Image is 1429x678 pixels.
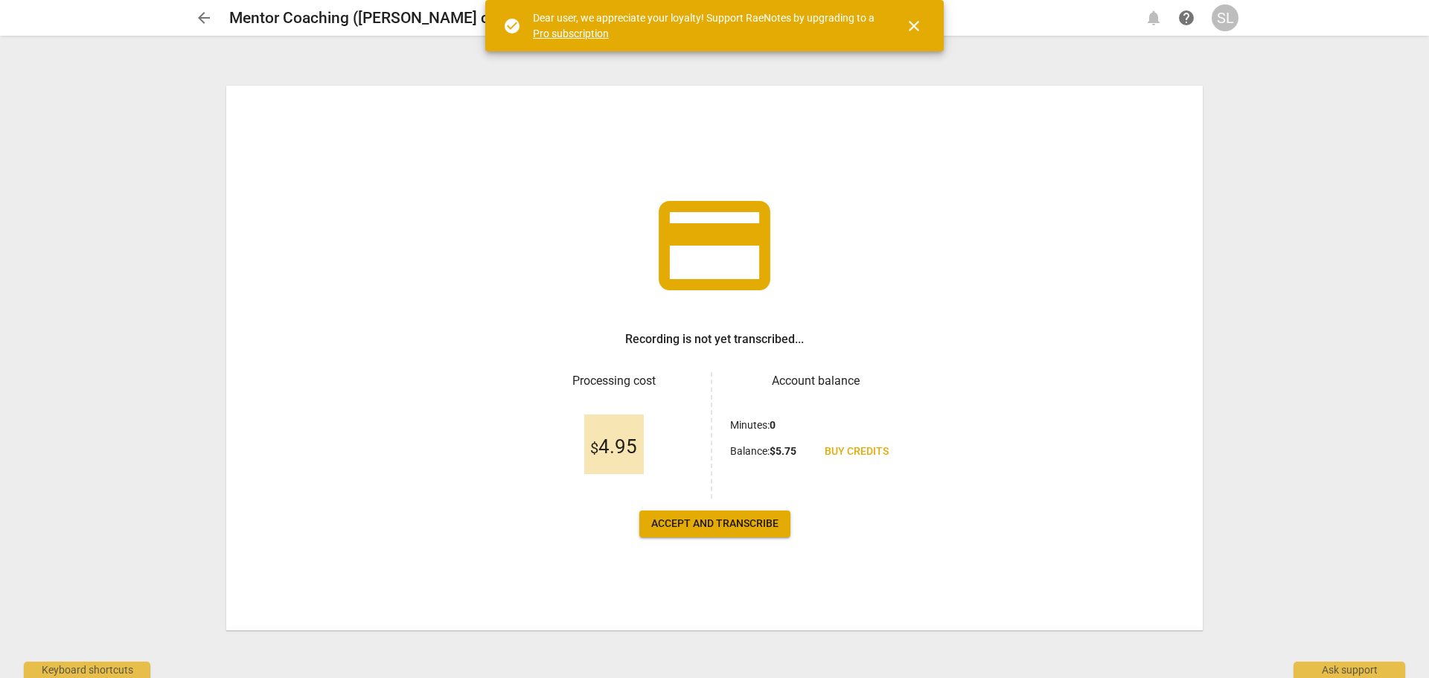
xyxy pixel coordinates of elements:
[528,372,699,390] h3: Processing cost
[590,436,637,458] span: 4.95
[730,418,776,433] p: Minutes :
[195,9,213,27] span: arrow_back
[905,17,923,35] span: close
[625,330,804,348] h3: Recording is not yet transcribed...
[639,511,790,537] button: Accept and transcribe
[1173,4,1200,31] a: Help
[503,17,521,35] span: check_circle
[229,9,673,28] h2: Mentor Coaching ([PERSON_NAME] coaching [PERSON_NAME])
[651,517,779,531] span: Accept and transcribe
[1177,9,1195,27] span: help
[1212,4,1238,31] button: SL
[648,179,781,313] span: credit_card
[730,444,796,459] p: Balance :
[24,662,150,678] div: Keyboard shortcuts
[825,444,889,459] span: Buy credits
[590,439,598,457] span: $
[896,8,932,44] button: Close
[730,372,901,390] h3: Account balance
[533,28,609,39] a: Pro subscription
[533,10,878,41] div: Dear user, we appreciate your loyalty! Support RaeNotes by upgrading to a
[1294,662,1405,678] div: Ask support
[770,445,796,457] b: $ 5.75
[813,438,901,465] a: Buy credits
[770,419,776,431] b: 0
